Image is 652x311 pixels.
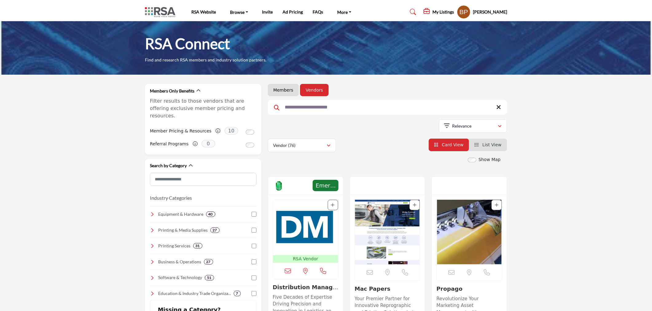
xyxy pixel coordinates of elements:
b: 31 [196,244,200,248]
input: Select Printing & Media Supplies checkbox [252,228,256,233]
button: Show hide supplier dropdown [457,5,470,19]
img: Site Logo [145,7,178,17]
b: 27 [213,228,217,232]
input: Search Category [150,173,256,186]
a: View Card [434,142,464,147]
label: Member Pricing & Resources [150,126,212,136]
h4: Business & Operations: Essential resources for financial management, marketing, and operations to... [158,259,201,265]
input: Search Keyword [268,100,507,115]
div: My Listings [424,8,454,16]
img: Distribution Management [273,200,338,255]
a: Members [273,87,293,93]
a: Add To List [331,203,335,207]
a: More [333,8,356,16]
p: Find and research RSA members and industry solution partners. [145,57,266,63]
a: Open Listing in new tab [273,200,338,263]
a: Search [404,7,420,17]
input: Switch to Referral Programs [246,143,254,148]
input: Select Printing Services checkbox [252,244,256,249]
input: Switch to Member Pricing & Resources [246,130,254,135]
h4: Equipment & Hardware : Top-quality printers, copiers, and finishing equipment to enhance efficien... [158,211,204,217]
a: Browse [226,8,252,16]
div: 40 Results For Equipment & Hardware [206,211,215,217]
p: Relevance [452,123,472,129]
h3: Propago [436,285,502,292]
a: Ad Pricing [283,9,303,14]
h2: Search by Category [150,163,187,169]
div: 7 Results For Education & Industry Trade Organizations [234,291,241,296]
b: 40 [209,212,213,216]
h5: [PERSON_NAME] [473,9,507,15]
a: Add To List [413,203,416,207]
a: Propago [436,285,463,292]
h4: Printing Services: Professional printing solutions, including large-format, digital, and offset p... [158,243,191,249]
div: 27 Results For Business & Operations [204,259,213,265]
h3: Mac Papers [355,285,420,292]
p: Vendor (76) [273,142,295,148]
div: 27 Results For Printing & Media Supplies [210,227,220,233]
a: View List [474,142,502,147]
span: 10 [224,127,238,135]
span: Emerald [314,181,337,190]
a: Open Listing in new tab [437,200,502,264]
a: Distribution Managem... [273,284,338,297]
input: Select Software & Technology checkbox [252,275,256,280]
a: FAQs [313,9,323,14]
div: 31 Results For Printing Services [193,243,202,249]
li: List View [469,139,507,151]
a: Add To List [495,203,498,207]
h2: Members Only Benefits [150,88,194,94]
h4: Printing & Media Supplies: A wide range of high-quality paper, films, inks, and specialty materia... [158,227,208,233]
img: Emerald Badge Icon [274,181,283,191]
button: Industry Categories [150,194,192,202]
h3: Distribution Management [273,284,338,291]
button: Vendor (76) [268,139,336,152]
span: Card View [442,142,463,147]
a: Vendors [306,87,323,93]
b: 7 [236,291,238,296]
span: 0 [201,140,215,148]
div: 51 Results For Software & Technology [205,275,214,281]
input: Select Education & Industry Trade Organizations checkbox [252,291,256,296]
input: Select Business & Operations checkbox [252,259,256,264]
label: Show Map [478,156,501,163]
img: Propago [437,200,502,264]
p: Filter results to those vendors that are offering exclusive member pricing and resources. [150,97,256,120]
h5: My Listings [432,9,454,15]
a: Mac Papers [355,285,391,292]
a: Open Listing in new tab [355,200,420,264]
h4: Software & Technology: Advanced software and digital tools for print management, automation, and ... [158,274,202,281]
img: Mac Papers [355,200,420,264]
a: RSA Website [191,9,216,14]
a: Invite [262,9,273,14]
input: Select Equipment & Hardware checkbox [252,212,256,217]
h4: Education & Industry Trade Organizations: Connect with industry leaders, trade groups, and profes... [158,290,231,297]
span: List View [482,142,502,147]
button: Relevance [439,119,507,133]
label: Referral Programs [150,139,189,149]
p: RSA Vendor [274,256,337,262]
b: 51 [207,276,212,280]
li: Card View [429,139,469,151]
h1: RSA Connect [145,34,230,53]
b: 27 [206,260,211,264]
